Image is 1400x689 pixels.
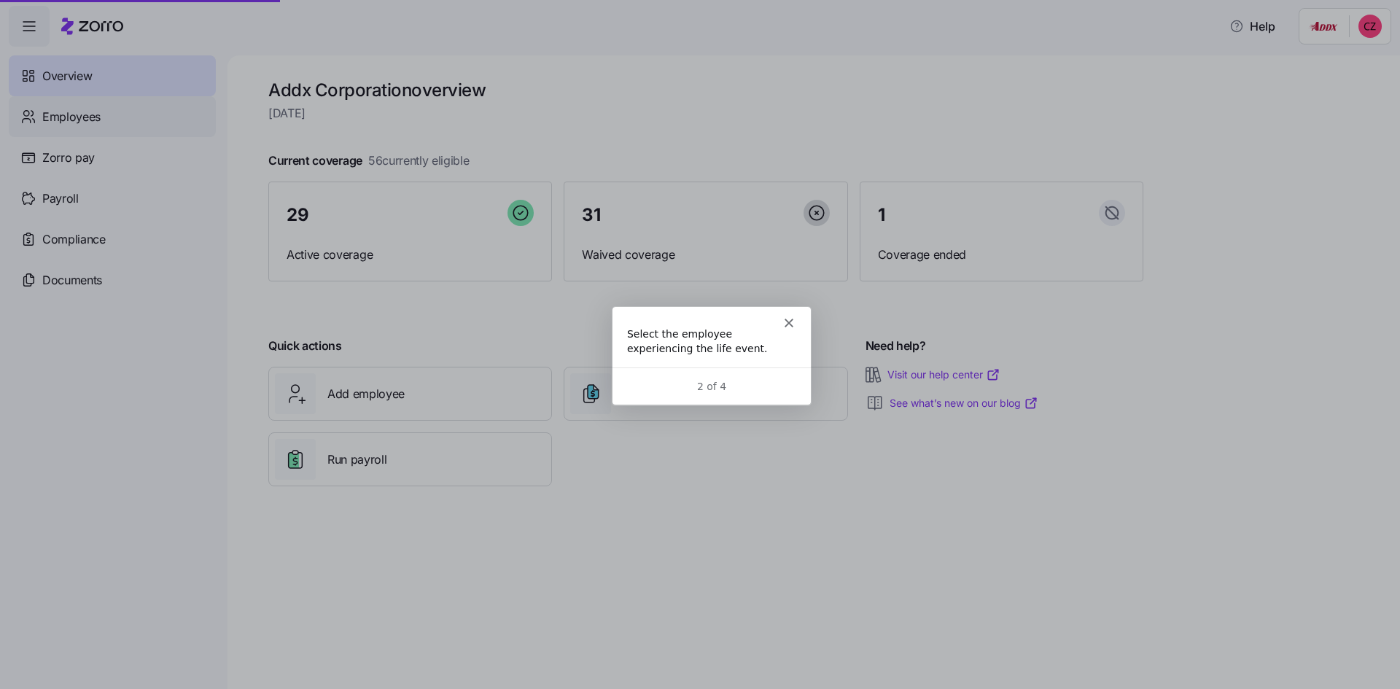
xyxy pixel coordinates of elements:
span: Active coverage [287,246,534,264]
span: 1 [878,206,885,224]
span: 31 [582,206,600,224]
span: Coverage ended [878,246,1125,264]
a: Visit our help center [887,367,1000,382]
span: Documents [42,271,102,289]
img: Employer logo [1308,17,1337,35]
a: Overview [9,55,216,96]
a: Compliance [9,219,216,260]
span: Employees [42,108,101,126]
img: 9727d2863a7081a35fb3372cb5aaeec9 [1358,15,1382,38]
a: Payroll [9,178,216,219]
span: Zorro pay [42,149,95,167]
span: Current coverage [268,152,470,170]
a: See what’s new on our blog [890,396,1038,410]
a: Zorro pay [9,137,216,178]
span: Waived coverage [582,246,829,264]
span: 56 currently eligible [368,152,470,170]
span: Overview [42,67,92,85]
a: Employees [9,96,216,137]
span: Payroll [42,190,79,208]
span: [DATE] [268,104,1143,122]
span: Quick actions [268,337,342,355]
span: Run payroll [327,451,386,469]
button: Help [1218,12,1287,41]
a: Documents [9,260,216,300]
span: Need help? [866,337,926,355]
span: 29 [287,206,308,224]
span: Add employee [327,385,405,403]
h1: Addx Corporation overview [268,79,1143,101]
iframe: Intercom live chat tour [612,306,812,405]
span: Help [1229,17,1275,35]
span: Compliance [42,230,106,249]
